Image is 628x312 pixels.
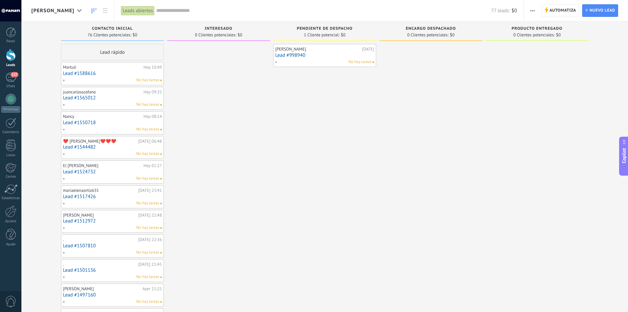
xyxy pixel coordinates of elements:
[136,200,159,206] span: No hay tareas
[373,61,374,63] span: No hay nada asignado
[1,84,20,88] div: Chats
[63,262,136,267] div: .
[136,126,159,132] span: No hay tareas
[160,276,162,278] span: No hay nada asignado
[275,47,360,52] div: [PERSON_NAME]
[63,267,162,273] a: Lead #1501136
[275,52,374,58] a: Lead #998940
[136,77,159,83] span: No hay tareas
[195,33,236,37] span: 0 Clientes potenciales:
[63,169,162,175] a: Lead #1524732
[138,188,162,193] div: [DATE] 23:41
[1,242,20,247] div: Ayuda
[121,6,155,16] div: Leads abiertos
[63,163,142,168] div: El [PERSON_NAME]
[136,151,159,157] span: No hay tareas
[138,139,162,144] div: [DATE] 06:48
[142,286,162,292] div: Ayer 21:25
[63,286,141,292] div: [PERSON_NAME]
[383,26,479,32] div: ENCARGO DESPACHADO
[136,274,159,280] span: No hay tareas
[1,219,20,224] div: Ajustes
[1,175,20,179] div: Correo
[1,39,20,44] div: Panel
[136,250,159,256] span: No hay tareas
[61,44,164,60] div: Lead rápido
[550,5,576,17] span: Automatiza
[138,213,162,218] div: [DATE] 22:48
[136,102,159,108] span: No hay tareas
[63,139,136,144] div: ❤️ [PERSON_NAME]❤️❤️❤️
[63,65,142,70] div: Martuli
[238,33,242,37] span: $0
[170,26,267,32] div: interesado
[512,8,517,14] span: $0
[63,188,136,193] div: mariaelenaortiz635
[63,120,162,125] a: Lead #1550718
[406,26,456,31] span: ENCARGO DESPACHADO
[348,59,372,65] span: No hay tareas
[63,95,162,101] a: Lead #1565012
[143,65,162,70] div: Hoy 10:49
[143,89,162,95] div: Hoy 09:35
[1,196,20,200] div: Estadísticas
[100,4,111,17] a: Lista
[589,5,615,17] span: Nuevo lead
[160,129,162,130] span: No hay nada asignado
[205,26,232,31] span: interesado
[528,4,537,17] button: Más
[1,63,20,67] div: Leads
[160,203,162,204] span: No hay nada asignado
[1,106,20,113] div: WhatsApp
[63,144,162,150] a: Lead #1544482
[63,194,162,199] a: Lead #1517426
[489,26,585,32] div: PRODUCTO ENTREGADO
[63,218,162,224] a: Lead #1512972
[92,26,133,31] span: Contacto inicial
[407,33,448,37] span: 0 Clientes potenciales:
[304,33,340,37] span: 1 Cliente potencial:
[63,89,142,95] div: juancarlosscofano
[297,26,353,31] span: PeNDIENTE DE DESPACHO
[88,4,100,17] a: Leads
[362,47,374,52] div: [DATE]
[136,225,159,231] span: No hay tareas
[513,33,554,37] span: 0 Clientes potenciales:
[63,243,162,249] a: Lead #1507810
[11,72,18,77] span: 127
[63,114,142,119] div: Nancy
[88,33,131,37] span: 76 Clientes potenciales:
[160,252,162,254] span: No hay nada asignado
[64,26,161,32] div: Contacto inicial
[133,33,137,37] span: $0
[277,26,373,32] div: PeNDIENTE DE DESPACHO
[160,301,162,303] span: No hay nada asignado
[138,262,162,267] div: [DATE] 21:45
[138,237,162,242] div: [DATE] 22:36
[341,33,345,37] span: $0
[621,148,627,163] span: Copilot
[556,33,561,37] span: $0
[512,26,562,31] span: PRODUCTO ENTREGADO
[31,8,75,14] span: [PERSON_NAME]
[582,4,618,17] a: Nuevo lead
[63,71,162,76] a: Lead #1588616
[63,237,136,242] div: .
[160,178,162,180] span: No hay nada asignado
[542,4,579,17] a: Automatiza
[63,292,162,298] a: Lead #1497160
[1,130,20,134] div: Calendario
[160,104,162,106] span: No hay nada asignado
[136,299,159,305] span: No hay tareas
[491,8,510,14] span: 77 leads:
[160,80,162,81] span: No hay nada asignado
[63,213,136,218] div: [PERSON_NAME]
[450,33,455,37] span: $0
[143,163,162,168] div: Hoy 01:27
[136,176,159,182] span: No hay tareas
[160,227,162,229] span: No hay nada asignado
[143,114,162,119] div: Hoy 08:14
[1,153,20,157] div: Listas
[160,153,162,155] span: No hay nada asignado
